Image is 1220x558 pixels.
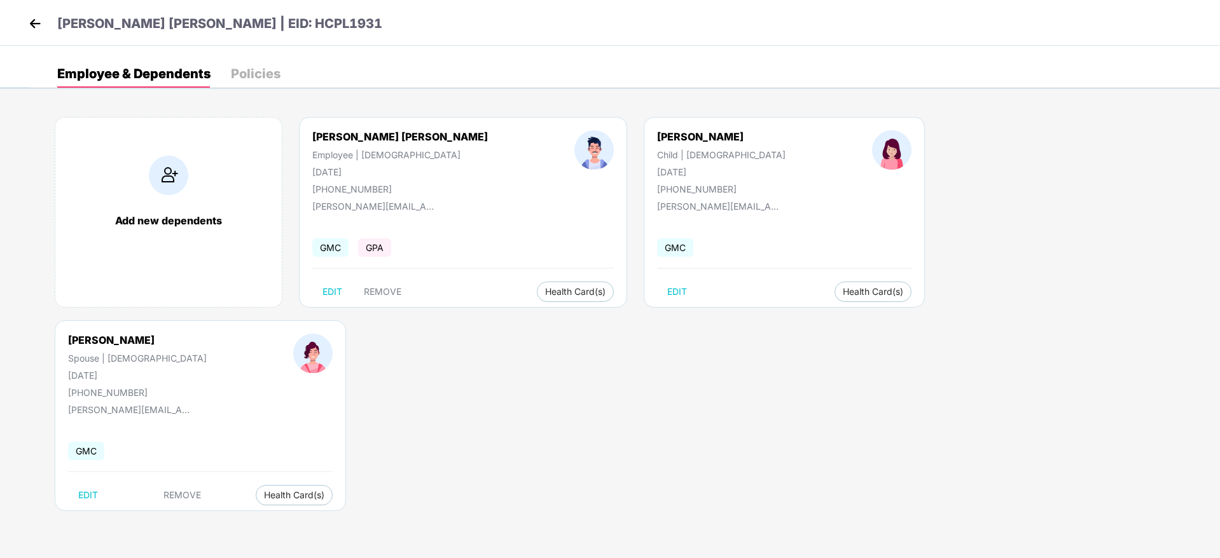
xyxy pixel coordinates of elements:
[68,404,195,415] div: [PERSON_NAME][EMAIL_ADDRESS][DOMAIN_NAME]
[68,370,207,381] div: [DATE]
[657,238,693,257] span: GMC
[149,156,188,195] img: addIcon
[163,490,201,500] span: REMOVE
[657,282,697,302] button: EDIT
[68,353,207,364] div: Spouse | [DEMOGRAPHIC_DATA]
[574,130,614,170] img: profileImage
[153,485,211,505] button: REMOVE
[312,201,440,212] div: [PERSON_NAME][EMAIL_ADDRESS][DOMAIN_NAME]
[667,287,687,297] span: EDIT
[68,334,207,346] div: [PERSON_NAME]
[537,282,614,302] button: Health Card(s)
[358,238,391,257] span: GPA
[657,184,786,194] div: [PHONE_NUMBER]
[322,287,342,297] span: EDIT
[657,201,784,212] div: [PERSON_NAME][EMAIL_ADDRESS][DOMAIN_NAME]
[843,289,903,295] span: Health Card(s)
[835,282,912,302] button: Health Card(s)
[312,130,488,143] div: [PERSON_NAME] [PERSON_NAME]
[312,282,352,302] button: EDIT
[264,492,324,498] span: Health Card(s)
[312,167,488,177] div: [DATE]
[68,442,104,460] span: GMC
[68,214,269,227] div: Add new dependents
[657,130,786,143] div: [PERSON_NAME]
[57,67,211,80] div: Employee & Dependents
[872,130,912,170] img: profileImage
[68,387,207,398] div: [PHONE_NUMBER]
[354,282,412,302] button: REMOVE
[312,184,488,194] div: [PHONE_NUMBER]
[364,287,401,297] span: REMOVE
[256,485,333,505] button: Health Card(s)
[78,490,98,500] span: EDIT
[657,167,786,177] div: [DATE]
[231,67,281,80] div: Policies
[545,289,606,295] span: Health Card(s)
[312,238,349,257] span: GMC
[68,485,108,505] button: EDIT
[293,334,333,373] img: profileImage
[312,149,488,160] div: Employee | [DEMOGRAPHIC_DATA]
[657,149,786,160] div: Child | [DEMOGRAPHIC_DATA]
[25,14,45,33] img: back
[57,14,382,34] p: [PERSON_NAME] [PERSON_NAME] | EID: HCPL1931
